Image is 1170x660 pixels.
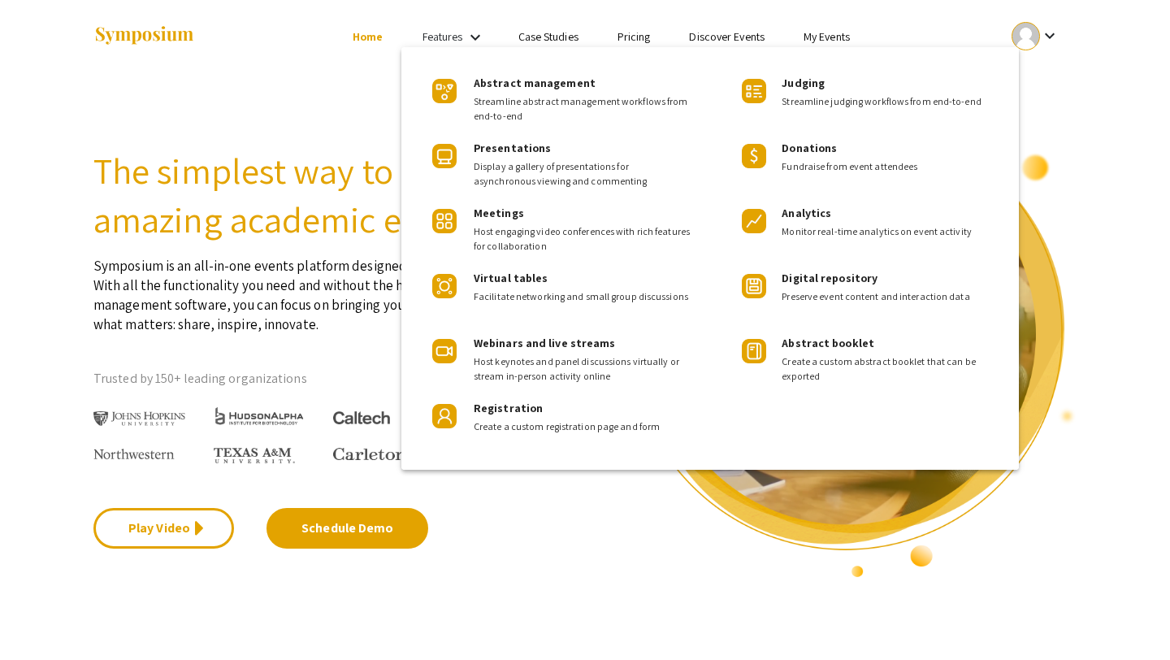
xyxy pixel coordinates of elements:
span: Facilitate networking and small group discussions [474,289,692,304]
span: Registration [474,401,543,415]
img: Product Icon [742,144,766,168]
span: Abstract booklet [782,336,874,350]
span: Streamline judging workflows from end-to-end [782,94,994,109]
span: Digital repository [782,271,877,285]
span: Fundraise from event attendees [782,159,994,174]
span: Streamline abstract management workflows from end-to-end [474,94,692,124]
img: Product Icon [432,274,457,298]
span: Create a custom abstract booklet that can be exported [782,354,994,384]
span: Judging [782,76,825,90]
span: Webinars and live streams [474,336,616,350]
span: Host keynotes and panel discussions virtually or stream in-person activity online [474,354,692,384]
span: Create a custom registration page and form [474,419,692,434]
img: Product Icon [742,274,766,298]
span: Analytics [782,206,831,220]
img: Product Icon [742,339,766,363]
img: Product Icon [432,79,457,103]
img: Product Icon [742,79,766,103]
span: Donations [782,141,837,155]
img: Product Icon [432,144,457,168]
img: Product Icon [432,404,457,428]
span: Presentations [474,141,551,155]
img: Product Icon [432,339,457,363]
span: Virtual tables [474,271,548,285]
span: Display a gallery of presentations for asynchronous viewing and commenting [474,159,692,189]
img: Product Icon [742,209,766,233]
span: Abstract management [474,76,596,90]
span: Host engaging video conferences with rich features for collaboration [474,224,692,254]
img: Product Icon [432,209,457,233]
span: Preserve event content and interaction data [782,289,994,304]
span: Meetings [474,206,524,220]
span: Monitor real-time analytics on event activity [782,224,994,239]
